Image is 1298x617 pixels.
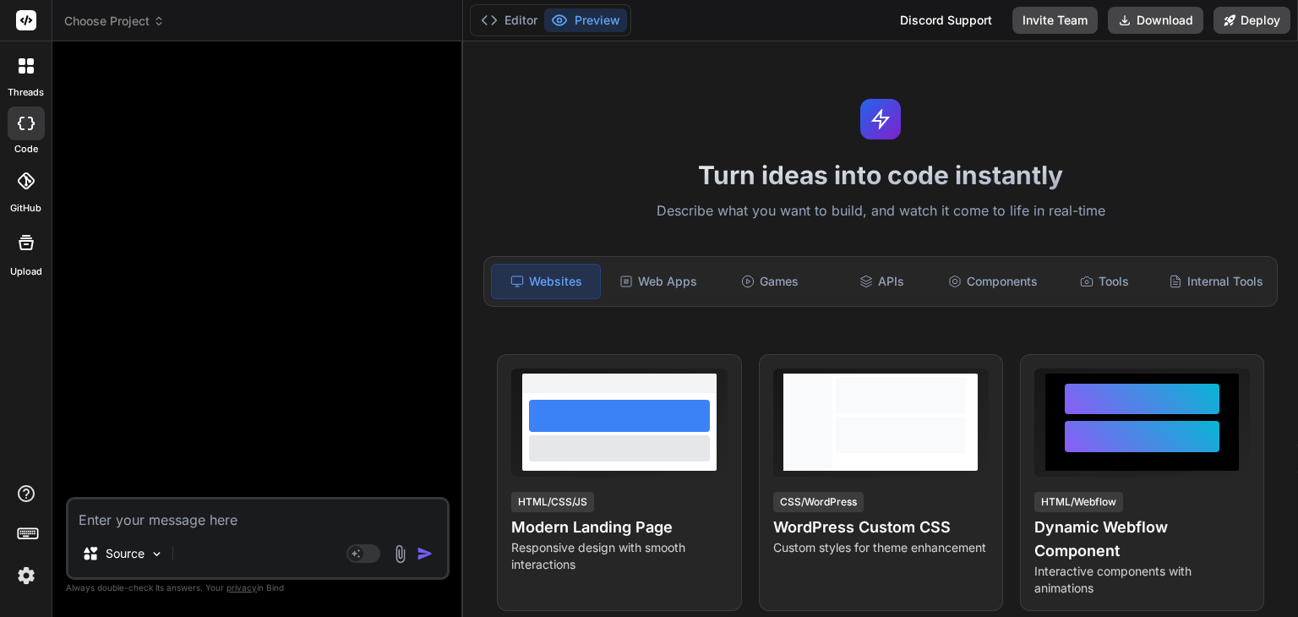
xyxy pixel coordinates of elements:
[604,264,712,299] div: Web Apps
[10,265,42,279] label: Upload
[1012,7,1098,34] button: Invite Team
[106,545,145,562] p: Source
[1213,7,1290,34] button: Deploy
[716,264,824,299] div: Games
[64,13,165,30] span: Choose Project
[544,8,627,32] button: Preview
[10,201,41,216] label: GitHub
[1108,7,1203,34] button: Download
[12,561,41,590] img: settings
[8,85,44,100] label: threads
[417,545,434,562] img: icon
[66,580,450,596] p: Always double-check its answers. Your in Bind
[773,539,989,556] p: Custom styles for theme enhancement
[511,539,727,573] p: Responsive design with smooth interactions
[473,160,1288,190] h1: Turn ideas into code instantly
[773,516,989,539] h4: WordPress Custom CSS
[491,264,601,299] div: Websites
[150,547,164,561] img: Pick Models
[827,264,935,299] div: APIs
[511,516,727,539] h4: Modern Landing Page
[226,582,257,592] span: privacy
[511,492,594,512] div: HTML/CSS/JS
[1034,492,1123,512] div: HTML/Webflow
[1162,264,1270,299] div: Internal Tools
[473,200,1288,222] p: Describe what you want to build, and watch it come to life in real-time
[890,7,1002,34] div: Discord Support
[390,544,410,564] img: attachment
[474,8,544,32] button: Editor
[1034,516,1250,563] h4: Dynamic Webflow Component
[1050,264,1159,299] div: Tools
[1034,563,1250,597] p: Interactive components with animations
[773,492,864,512] div: CSS/WordPress
[939,264,1047,299] div: Components
[14,142,38,156] label: code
